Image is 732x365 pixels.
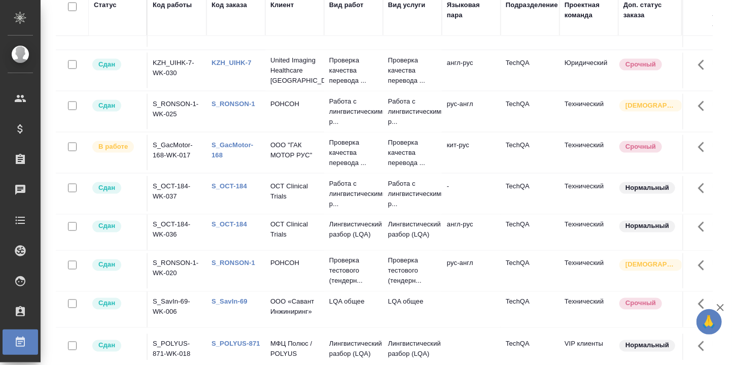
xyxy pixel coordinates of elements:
[329,179,378,209] p: Работа с лингвистическими р...
[701,311,718,333] span: 🙏
[212,59,252,67] a: KZH_UIHK-7
[388,220,437,240] p: Лингвистический разбор (LQA)
[148,176,206,212] td: S_OCT-184-WK-037
[625,221,669,231] p: Нормальный
[270,55,319,86] p: United Imaging Healthcare [GEOGRAPHIC_DATA]
[98,101,115,111] p: Сдан
[560,292,618,327] td: Технический
[91,297,142,311] div: Менеджер проверил работу исполнителя, передает ее на следующий этап
[560,53,618,88] td: Юридический
[560,253,618,289] td: Технический
[625,341,669,351] p: Нормальный
[442,53,501,88] td: англ-рус
[270,140,319,160] p: ООО "ГАК МОТОР РУС"
[692,253,716,278] button: Здесь прячутся важные кнопки
[270,220,319,240] p: OCT Clinical Trials
[625,142,656,152] p: Срочный
[91,258,142,272] div: Менеджер проверил работу исполнителя, передает ее на следующий этап
[98,183,115,193] p: Сдан
[148,135,206,171] td: S_GacMotor-168-WK-017
[692,292,716,316] button: Здесь прячутся важные кнопки
[501,253,560,289] td: TechQA
[329,256,378,286] p: Проверка тестового (тендерн...
[625,298,656,309] p: Срочный
[212,340,260,348] a: S_POLYUS-871
[98,298,115,309] p: Сдан
[560,94,618,129] td: Технический
[329,55,378,86] p: Проверка качества перевода ...
[329,220,378,240] p: Лингвистический разбор (LQA)
[98,59,115,70] p: Сдан
[692,176,716,201] button: Здесь прячутся важные кнопки
[501,135,560,171] td: TechQA
[442,176,501,212] td: -
[442,135,501,171] td: кит-рус
[270,339,319,359] p: МФЦ Полюс / POLYUS
[329,96,378,127] p: Работа с лингвистическими р...
[692,135,716,159] button: Здесь прячутся важные кнопки
[388,138,437,168] p: Проверка качества перевода ...
[442,253,501,289] td: рус-англ
[91,220,142,234] div: Менеджер проверил работу исполнителя, передает ее на следующий этап
[91,181,142,195] div: Менеджер проверил работу исполнителя, передает ее на следующий этап
[560,176,618,212] td: Технический
[270,99,319,109] p: РОНСОН
[270,258,319,269] p: РОНСОН
[442,215,501,250] td: англ-рус
[692,215,716,239] button: Здесь прячутся важные кнопки
[329,297,378,307] p: LQA общее
[270,181,319,202] p: OCT Clinical Trials
[212,141,253,159] a: S_GacMotor-168
[625,59,656,70] p: Срочный
[98,142,128,152] p: В работе
[501,94,560,129] td: TechQA
[212,298,248,306] a: S_SavIn-69
[388,256,437,286] p: Проверка тестового (тендерн...
[560,135,618,171] td: Технический
[329,339,378,359] p: Лингвистический разбор (LQA)
[388,339,437,359] p: Лингвистический разбор (LQA)
[212,182,247,190] a: S_OCT-184
[148,53,206,88] td: KZH_UIHK-7-WK-030
[692,53,716,77] button: Здесь прячутся важные кнопки
[91,99,142,113] div: Менеджер проверил работу исполнителя, передает ее на следующий этап
[501,215,560,250] td: TechQA
[98,221,115,231] p: Сдан
[388,179,437,209] p: Работа с лингвистическими р...
[91,58,142,72] div: Менеджер проверил работу исполнителя, передает ее на следующий этап
[692,334,716,358] button: Здесь прячутся важные кнопки
[91,339,142,353] div: Менеджер проверил работу исполнителя, передает ее на следующий этап
[501,292,560,327] td: TechQA
[388,55,437,86] p: Проверка качества перевода ...
[625,183,669,193] p: Нормальный
[388,297,437,307] p: LQA общее
[212,259,255,267] a: S_RONSON-1
[148,215,206,250] td: S_OCT-184-WK-036
[148,94,206,129] td: S_RONSON-1-WK-025
[442,94,501,129] td: рус-англ
[270,297,319,317] p: ООО «Савант Инжиниринг»
[625,260,676,270] p: [DEMOGRAPHIC_DATA]
[212,221,247,228] a: S_OCT-184
[329,138,378,168] p: Проверка качества перевода ...
[501,53,560,88] td: TechQA
[148,253,206,289] td: S_RONSON-1-WK-020
[98,341,115,351] p: Сдан
[91,140,142,154] div: Исполнитель выполняет работу
[625,101,676,111] p: [DEMOGRAPHIC_DATA]
[148,292,206,327] td: S_SavIn-69-WK-006
[98,260,115,270] p: Сдан
[501,176,560,212] td: TechQA
[388,96,437,127] p: Работа с лингвистическими р...
[560,215,618,250] td: Технический
[696,309,722,335] button: 🙏
[692,94,716,118] button: Здесь прячутся важные кнопки
[212,100,255,108] a: S_RONSON-1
